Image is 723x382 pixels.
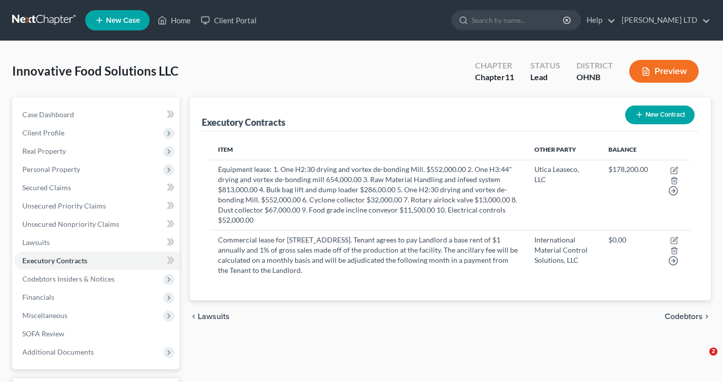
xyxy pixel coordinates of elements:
[22,165,80,173] span: Personal Property
[210,230,527,280] td: Commercial lease for [STREET_ADDRESS]. Tenant agrees to pay Landlord a base rent of $1 annually a...
[703,312,711,321] i: chevron_right
[530,72,560,83] div: Lead
[106,17,140,24] span: New Case
[22,256,87,265] span: Executory Contracts
[576,60,613,72] div: District
[14,106,179,124] a: Case Dashboard
[600,140,656,160] th: Balance
[22,274,115,283] span: Codebtors Insiders & Notices
[14,215,179,233] a: Unsecured Nonpriority Claims
[22,183,71,192] span: Secured Claims
[505,72,514,82] span: 11
[14,325,179,343] a: SOFA Review
[22,329,64,338] span: SOFA Review
[629,60,699,83] button: Preview
[210,140,527,160] th: Item
[526,140,600,160] th: Other Party
[600,230,656,280] td: $0.00
[526,230,600,280] td: International Material Control Solutions, LLC
[582,11,616,29] a: Help
[22,238,50,247] span: Lawsuits
[625,106,695,124] button: New Contract
[617,11,710,29] a: [PERSON_NAME] LTD
[530,60,560,72] div: Status
[14,233,179,252] a: Lawsuits
[190,312,230,321] button: chevron_left Lawsuits
[689,348,713,372] iframe: Intercom live chat
[22,201,106,210] span: Unsecured Priority Claims
[22,110,74,119] span: Case Dashboard
[202,116,285,128] div: Executory Contracts
[22,348,94,356] span: Additional Documents
[22,220,119,228] span: Unsecured Nonpriority Claims
[198,312,230,321] span: Lawsuits
[665,312,711,321] button: Codebtors chevron_right
[475,72,514,83] div: Chapter
[210,160,527,230] td: Equipment lease: 1. One H2:30 drying and vortex de-bonding Mill. $552,000.00 2. One H3:44" drying...
[153,11,196,29] a: Home
[526,160,600,230] td: Utica Leaseco, LLC
[600,160,656,230] td: $178,200.00
[22,128,64,137] span: Client Profile
[190,312,198,321] i: chevron_left
[472,11,564,29] input: Search by name...
[709,348,717,356] span: 2
[196,11,262,29] a: Client Portal
[22,311,67,320] span: Miscellaneous
[576,72,613,83] div: OHNB
[22,147,66,155] span: Real Property
[22,293,54,301] span: Financials
[14,252,179,270] a: Executory Contracts
[665,312,703,321] span: Codebtors
[12,63,178,78] span: Innovative Food Solutions LLC
[14,197,179,215] a: Unsecured Priority Claims
[14,179,179,197] a: Secured Claims
[475,60,514,72] div: Chapter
